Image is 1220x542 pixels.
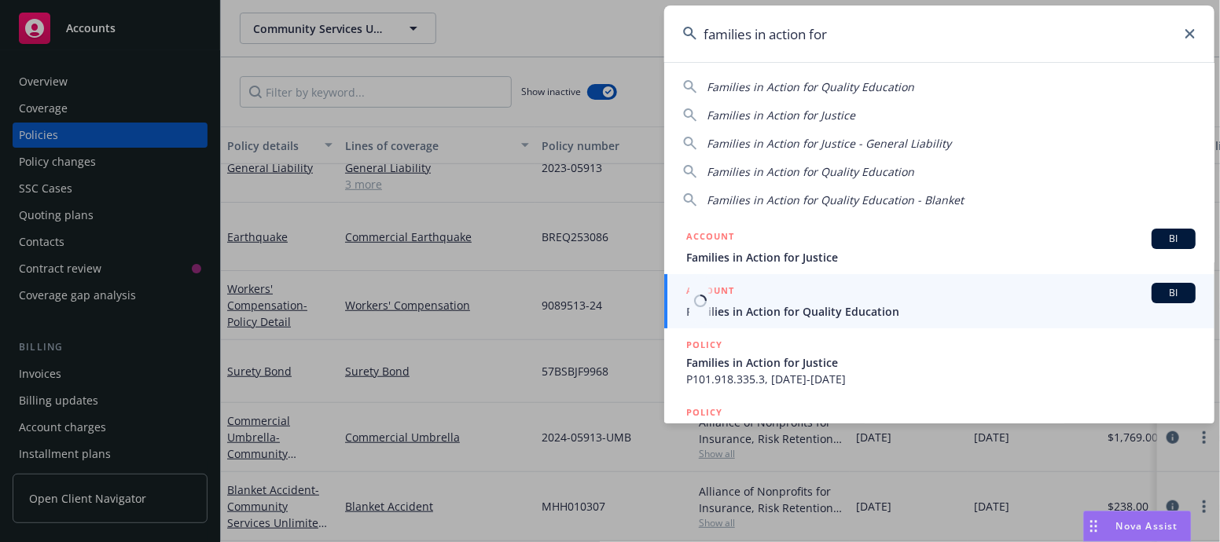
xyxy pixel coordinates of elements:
h5: ACCOUNT [686,229,734,247]
span: Families in Action for Quality Education [686,303,1196,320]
span: Families in Action for Justice [686,422,1196,438]
span: Families in Action for Quality Education - Blanket [707,192,964,207]
span: BI [1158,232,1189,246]
h5: POLICY [686,405,722,420]
a: POLICYFamilies in Action for JusticeP101.918.335.3, [DATE]-[DATE] [664,328,1214,396]
a: ACCOUNTBIFamilies in Action for Justice [664,220,1214,274]
span: Families in Action for Justice [686,354,1196,371]
h5: ACCOUNT [686,283,734,302]
input: Search... [664,5,1214,62]
h5: POLICY [686,337,722,353]
span: Families in Action for Justice - General Liability [707,136,951,151]
span: BI [1158,286,1189,300]
span: Families in Action for Quality Education [707,79,914,94]
div: Drag to move [1084,511,1104,541]
span: Families in Action for Justice [707,108,855,123]
button: Nova Assist [1083,511,1192,542]
span: Nova Assist [1116,519,1178,533]
a: ACCOUNTBIFamilies in Action for Quality Education [664,274,1214,328]
a: POLICYFamilies in Action for Justice [664,396,1214,463]
span: Families in Action for Quality Education [707,164,914,179]
span: Families in Action for Justice [686,249,1196,266]
span: P101.918.335.3, [DATE]-[DATE] [686,371,1196,387]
